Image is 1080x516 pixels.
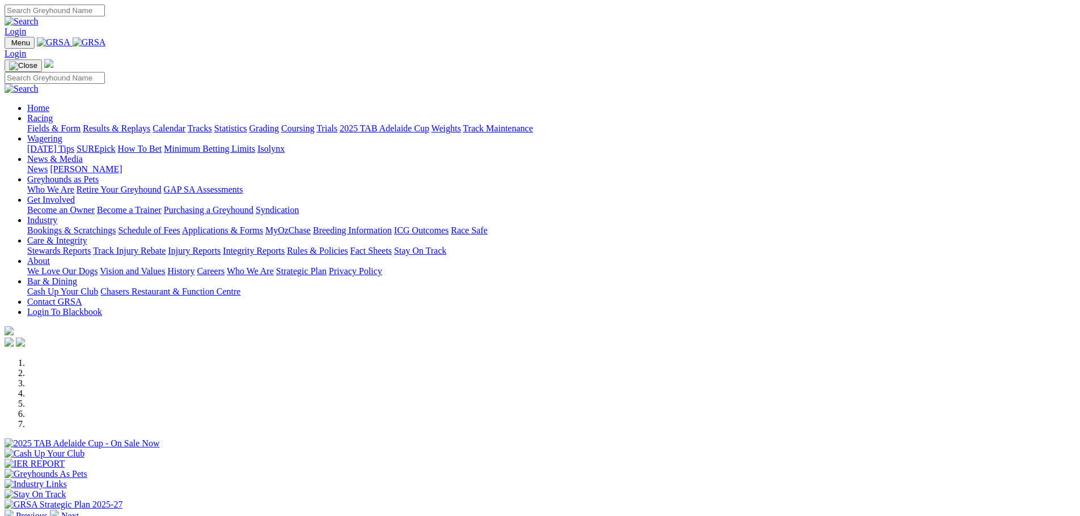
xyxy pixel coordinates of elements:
a: Care & Integrity [27,236,87,245]
a: [PERSON_NAME] [50,164,122,174]
div: Racing [27,123,1075,134]
a: ICG Outcomes [394,225,448,235]
img: GRSA Strategic Plan 2025-27 [5,500,122,510]
img: Search [5,84,39,94]
img: GRSA [37,37,70,48]
a: Coursing [281,123,315,133]
a: Track Maintenance [463,123,533,133]
a: Become an Owner [27,205,95,215]
a: Become a Trainer [97,205,162,215]
a: Trials [316,123,337,133]
a: Retire Your Greyhound [77,185,162,194]
a: Wagering [27,134,62,143]
a: Login [5,49,26,58]
a: Stay On Track [394,246,446,255]
a: Tracks [188,123,212,133]
a: About [27,256,50,266]
a: Results & Replays [83,123,150,133]
div: Greyhounds as Pets [27,185,1075,195]
a: SUREpick [77,144,115,153]
a: News & Media [27,154,83,164]
a: GAP SA Assessments [164,185,243,194]
a: Grading [249,123,279,133]
a: Fact Sheets [350,246,392,255]
div: Wagering [27,144,1075,154]
img: twitter.svg [16,338,25,347]
img: Cash Up Your Club [5,449,84,459]
span: Menu [11,39,30,47]
a: Chasers Restaurant & Function Centre [100,287,240,296]
button: Toggle navigation [5,59,42,72]
img: GRSA [73,37,106,48]
a: Injury Reports [168,246,221,255]
a: Applications & Forms [182,225,263,235]
button: Toggle navigation [5,37,35,49]
a: 2025 TAB Adelaide Cup [340,123,429,133]
a: History [167,266,194,276]
a: Get Involved [27,195,75,204]
a: Strategic Plan [276,266,327,276]
a: Weights [431,123,461,133]
a: Who We Are [227,266,274,276]
a: How To Bet [118,144,162,153]
a: Bookings & Scratchings [27,225,116,235]
a: Breeding Information [313,225,392,235]
a: News [27,164,48,174]
a: Isolynx [257,144,285,153]
a: Purchasing a Greyhound [164,205,253,215]
img: Greyhounds As Pets [5,469,87,479]
a: Rules & Policies [287,246,348,255]
img: IER REPORT [5,459,65,469]
input: Search [5,5,105,16]
a: Home [27,103,49,113]
a: Calendar [153,123,185,133]
a: Stewards Reports [27,246,91,255]
a: Login [5,27,26,36]
img: logo-grsa-white.png [5,326,14,335]
a: Industry [27,215,57,225]
img: Stay On Track [5,489,66,500]
div: About [27,266,1075,276]
a: Bar & Dining [27,276,77,286]
a: Track Injury Rebate [93,246,166,255]
img: Industry Links [5,479,67,489]
a: Fields & Form [27,123,81,133]
img: logo-grsa-white.png [44,59,53,68]
a: Vision and Values [100,266,165,276]
a: Racing [27,113,53,123]
a: Integrity Reports [223,246,285,255]
a: Syndication [256,205,299,215]
div: Care & Integrity [27,246,1075,256]
div: Industry [27,225,1075,236]
img: facebook.svg [5,338,14,347]
a: Contact GRSA [27,297,82,306]
a: Cash Up Your Club [27,287,98,296]
img: 2025 TAB Adelaide Cup - On Sale Now [5,438,160,449]
div: Bar & Dining [27,287,1075,297]
div: News & Media [27,164,1075,174]
div: Get Involved [27,205,1075,215]
img: Search [5,16,39,27]
a: Minimum Betting Limits [164,144,255,153]
a: Who We Are [27,185,74,194]
a: Greyhounds as Pets [27,174,99,184]
a: Race Safe [451,225,487,235]
a: Privacy Policy [329,266,382,276]
a: Careers [197,266,225,276]
input: Search [5,72,105,84]
img: Close [9,61,37,70]
a: [DATE] Tips [27,144,74,153]
a: MyOzChase [265,225,311,235]
a: We Love Our Dogs [27,266,98,276]
a: Login To Blackbook [27,307,102,317]
a: Statistics [214,123,247,133]
a: Schedule of Fees [118,225,180,235]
